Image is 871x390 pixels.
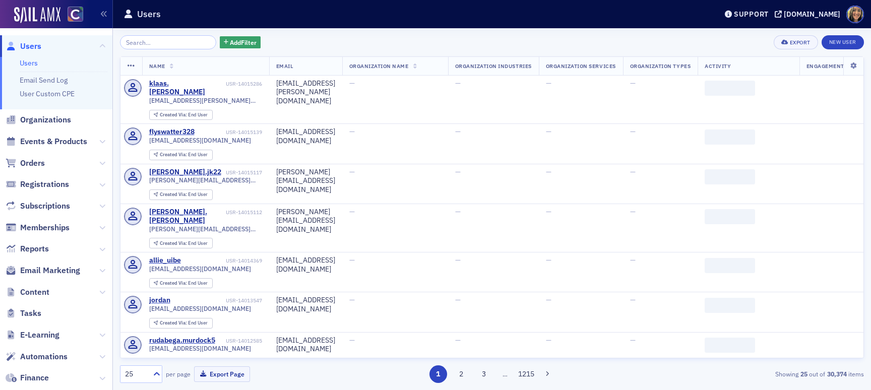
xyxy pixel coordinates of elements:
a: View Homepage [60,7,83,24]
span: — [455,207,461,216]
span: — [630,207,636,216]
div: USR-14013547 [172,297,262,304]
span: Organization Services [546,62,616,70]
div: USR-14015286 [226,81,262,87]
div: 25 [125,369,147,379]
a: New User [822,35,864,49]
div: [DOMAIN_NAME] [784,10,840,19]
a: [PERSON_NAME].[PERSON_NAME] [149,208,224,225]
span: Engagement Score [806,62,863,70]
span: Organizations [20,114,71,125]
div: Created Via: End User [149,189,213,200]
div: USR-14015117 [223,169,262,176]
div: USR-14012585 [217,338,262,344]
span: Finance [20,372,49,383]
span: Created Via : [160,280,188,286]
div: Created Via: End User [149,150,213,160]
div: [EMAIL_ADDRESS][DOMAIN_NAME] [276,296,335,313]
a: [PERSON_NAME].jk22 [149,168,221,177]
div: Export [790,40,811,45]
div: End User [160,320,208,326]
a: Events & Products [6,136,87,147]
div: End User [160,281,208,286]
span: — [349,336,355,345]
span: [EMAIL_ADDRESS][DOMAIN_NAME] [149,345,251,352]
input: Search… [120,35,216,49]
span: Created Via : [160,240,188,246]
a: User Custom CPE [20,89,75,98]
a: Email Marketing [6,265,80,276]
span: [EMAIL_ADDRESS][PERSON_NAME][DOMAIN_NAME] [149,97,262,104]
a: Users [6,41,41,52]
span: Automations [20,351,68,362]
img: SailAMX [14,7,60,23]
span: ‌ [705,338,755,353]
a: Orders [6,158,45,169]
span: — [630,295,636,304]
div: End User [160,152,208,158]
a: Subscriptions [6,201,70,212]
span: — [546,336,551,345]
a: Email Send Log [20,76,68,85]
span: — [546,207,551,216]
span: — [455,167,461,176]
span: Registrations [20,179,69,190]
span: — [455,336,461,345]
span: Add Filter [230,38,257,47]
span: ‌ [705,258,755,273]
span: … [498,369,512,378]
a: Reports [6,243,49,254]
span: — [546,79,551,88]
div: klaas.[PERSON_NAME] [149,79,224,97]
span: Events & Products [20,136,87,147]
span: — [630,79,636,88]
button: 3 [475,365,493,383]
span: Name [149,62,165,70]
button: 1 [429,365,447,383]
a: Users [20,58,38,68]
div: USR-14015139 [196,129,262,136]
a: jordan [149,296,170,305]
span: ‌ [705,169,755,184]
button: 1215 [518,365,535,383]
span: — [349,167,355,176]
div: End User [160,241,208,246]
span: — [546,255,551,265]
span: Created Via : [160,191,188,198]
a: Tasks [6,308,41,319]
span: Memberships [20,222,70,233]
span: Profile [846,6,864,23]
span: [PERSON_NAME][EMAIL_ADDRESS][DOMAIN_NAME] [149,176,262,184]
button: AddFilter [220,36,261,49]
div: End User [160,112,208,118]
span: — [546,167,551,176]
span: Email [276,62,293,70]
div: End User [160,192,208,198]
div: [EMAIL_ADDRESS][DOMAIN_NAME] [276,336,335,354]
span: Reports [20,243,49,254]
span: ‌ [705,129,755,145]
a: allie_uibe [149,256,181,265]
span: Users [20,41,41,52]
a: Organizations [6,114,71,125]
span: Email Marketing [20,265,80,276]
span: [EMAIL_ADDRESS][DOMAIN_NAME] [149,137,251,144]
a: rudabega.murdock5 [149,336,215,345]
span: — [630,336,636,345]
span: Organization Industries [455,62,532,70]
a: flyswatter328 [149,127,195,137]
div: [EMAIL_ADDRESS][PERSON_NAME][DOMAIN_NAME] [276,79,335,106]
span: ‌ [705,298,755,313]
span: Organization Types [630,62,691,70]
button: [DOMAIN_NAME] [775,11,844,18]
span: — [349,255,355,265]
div: Created Via: End User [149,110,213,120]
a: Content [6,287,49,298]
strong: 25 [798,369,809,378]
div: [PERSON_NAME][EMAIL_ADDRESS][DOMAIN_NAME] [276,208,335,234]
